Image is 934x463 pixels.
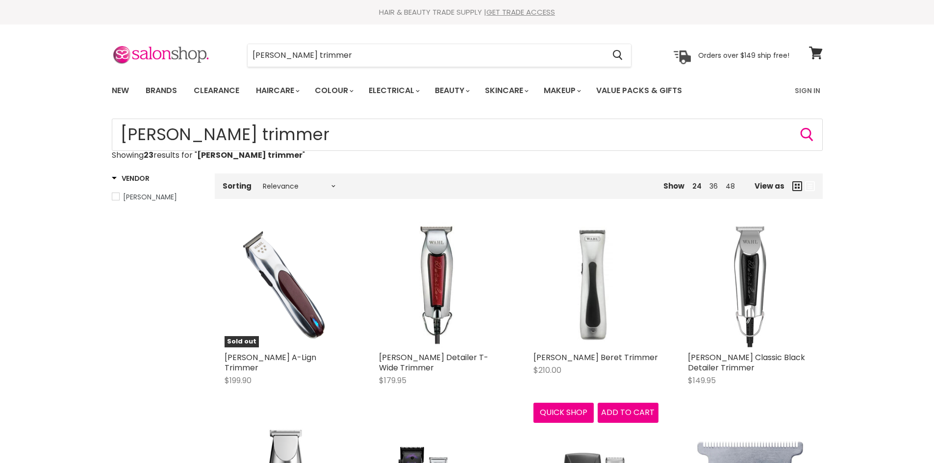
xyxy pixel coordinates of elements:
[598,403,658,422] button: Add to cart
[186,80,247,101] a: Clearance
[688,375,716,386] span: $149.95
[379,222,504,347] a: Wahl Detailer T-Wide Trimmer
[104,80,136,101] a: New
[112,173,150,183] h3: Vendor
[225,336,259,347] span: Sold out
[249,80,305,101] a: Haircare
[663,181,684,191] span: Show
[755,182,784,190] span: View as
[104,76,739,105] ul: Main menu
[589,80,689,101] a: Value Packs & Gifts
[100,76,835,105] nav: Main
[692,181,702,191] a: 24
[709,181,718,191] a: 36
[789,80,826,101] a: Sign In
[112,192,202,202] a: Wahl
[307,80,359,101] a: Colour
[197,149,303,161] strong: [PERSON_NAME] trimmer
[601,407,655,418] span: Add to cart
[478,80,534,101] a: Skincare
[225,352,316,373] a: [PERSON_NAME] A-Lign Trimmer
[223,182,252,190] label: Sorting
[361,80,426,101] a: Electrical
[533,403,594,422] button: Quick shop
[248,44,605,67] input: Search
[486,7,555,17] a: GET TRADE ACCESS
[247,44,631,67] form: Product
[688,352,805,373] a: [PERSON_NAME] Classic Black Detailer Trimmer
[112,119,823,151] input: Search
[536,80,587,101] a: Makeup
[112,119,823,151] form: Product
[688,222,813,347] img: Wahl Classic Black Detailer Trimmer
[428,80,476,101] a: Beauty
[533,222,658,347] a: Wahl Beret Trimmer
[605,44,631,67] button: Search
[138,80,184,101] a: Brands
[225,222,350,347] a: Wahl A-Lign TrimmerSold out
[144,149,153,161] strong: 23
[726,181,735,191] a: 48
[799,127,815,143] button: Search
[379,352,488,373] a: [PERSON_NAME] Detailer T-Wide Trimmer
[100,7,835,17] div: HAIR & BEAUTY TRADE SUPPLY |
[698,50,789,59] p: Orders over $149 ship free!
[123,192,177,202] span: [PERSON_NAME]
[112,151,823,160] p: Showing results for " "
[533,365,561,376] span: $210.00
[533,352,658,363] a: [PERSON_NAME] Beret Trimmer
[379,375,406,386] span: $179.95
[225,222,350,347] img: Wahl A-Lign Trimmer
[225,375,252,386] span: $199.90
